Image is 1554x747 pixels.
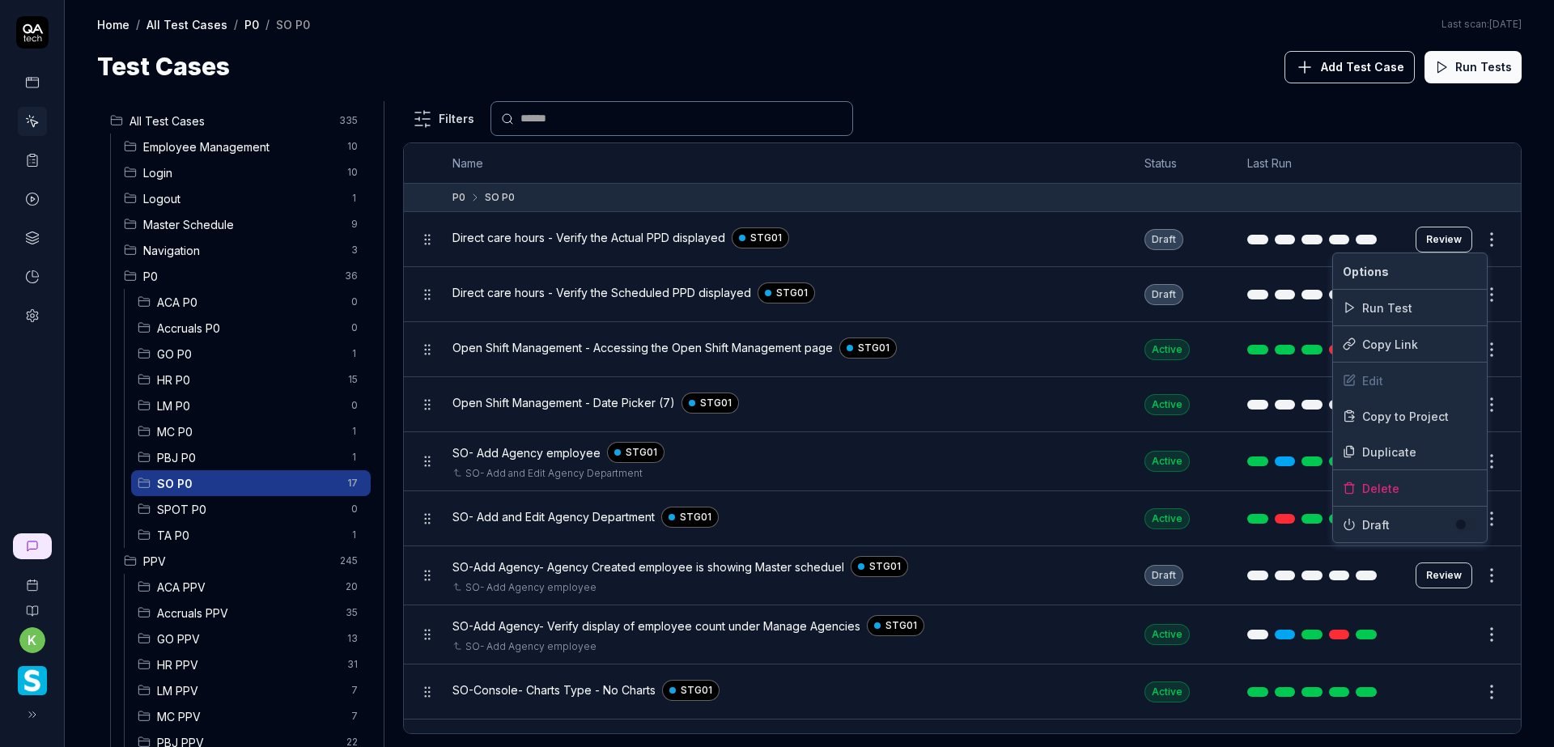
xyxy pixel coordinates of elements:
div: Delete [1333,470,1487,506]
span: Copy to Project [1362,408,1449,425]
span: Options [1343,263,1389,280]
div: Duplicate [1333,434,1487,469]
div: Copy Link [1333,326,1487,362]
div: Run Test [1333,290,1487,325]
span: Draft [1362,516,1454,533]
a: Edit [1333,363,1487,398]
